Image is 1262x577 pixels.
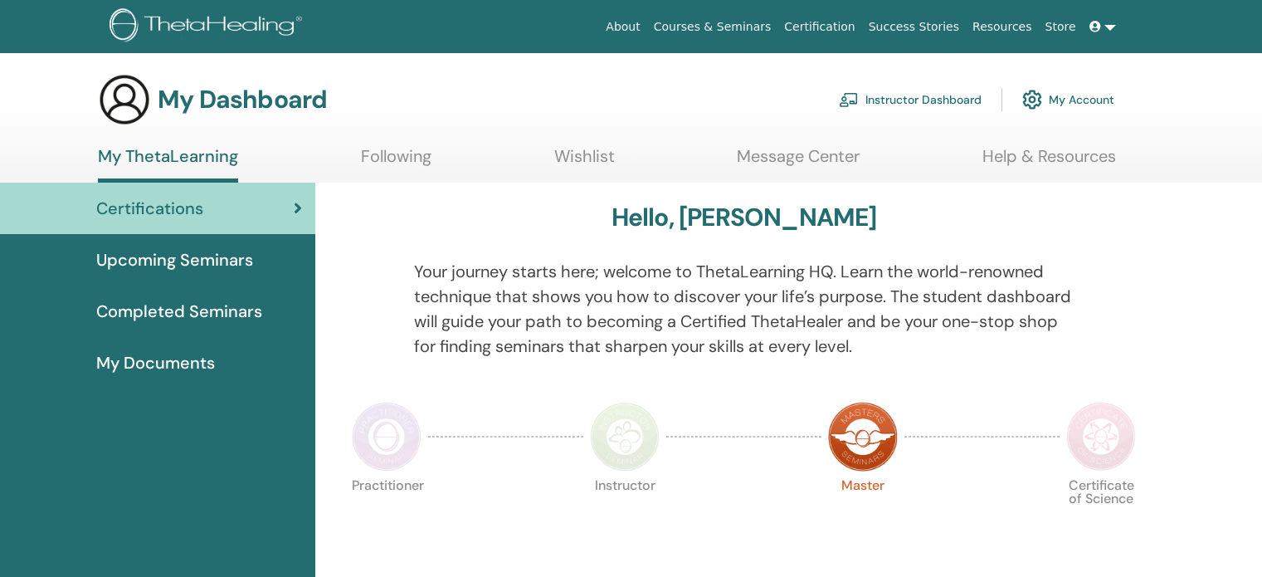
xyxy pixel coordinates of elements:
p: Instructor [590,479,660,549]
span: My Documents [96,350,215,375]
a: Help & Resources [982,146,1116,178]
a: Certification [777,12,861,42]
a: Resources [966,12,1039,42]
img: Master [828,402,898,472]
span: Upcoming Seminars [96,247,253,272]
a: Instructor Dashboard [839,81,982,118]
img: generic-user-icon.jpg [98,73,151,126]
h3: Hello, [PERSON_NAME] [612,203,877,232]
img: Instructor [590,402,660,472]
span: Completed Seminars [96,299,262,324]
a: My ThetaLearning [98,146,238,183]
a: Success Stories [862,12,966,42]
img: Certificate of Science [1066,402,1136,472]
a: My Account [1022,81,1114,118]
a: Following [361,146,431,178]
img: Practitioner [352,402,421,472]
a: Courses & Seminars [647,12,778,42]
p: Practitioner [352,479,421,549]
p: Certificate of Science [1066,479,1136,549]
p: Your journey starts here; welcome to ThetaLearning HQ. Learn the world-renowned technique that sh... [414,259,1074,359]
a: Message Center [737,146,860,178]
img: logo.png [110,8,308,46]
span: Certifications [96,196,203,221]
p: Master [828,479,898,549]
img: chalkboard-teacher.svg [839,92,859,107]
h3: My Dashboard [158,85,327,115]
img: cog.svg [1022,86,1042,114]
a: Wishlist [554,146,615,178]
a: Store [1039,12,1083,42]
a: About [599,12,646,42]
